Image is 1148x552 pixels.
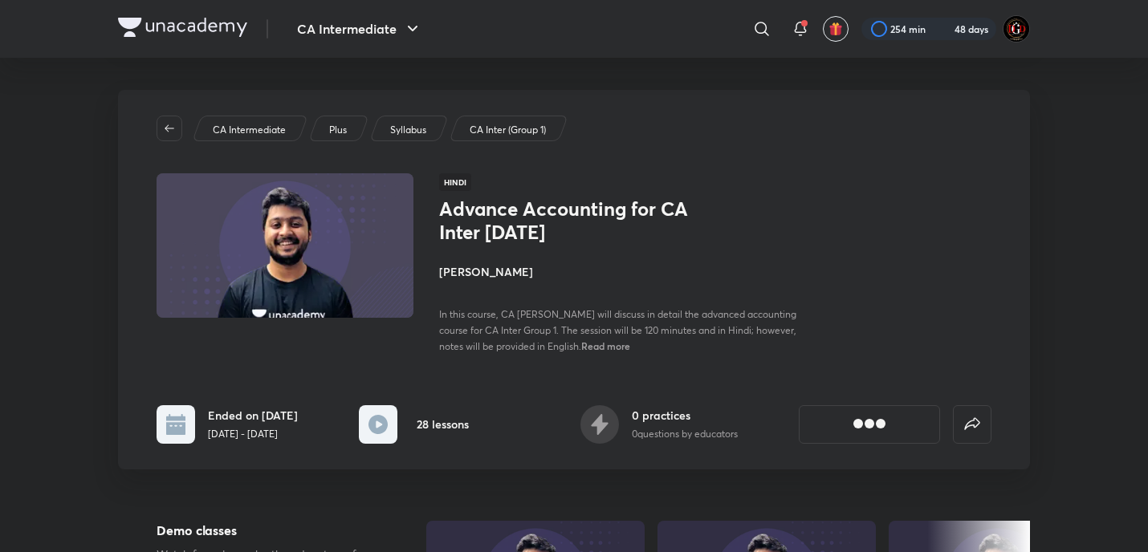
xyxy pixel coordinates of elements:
[118,18,247,37] img: Company Logo
[439,308,796,352] span: In this course, CA [PERSON_NAME] will discuss in detail the advanced accounting course for CA Int...
[388,123,429,137] a: Syllabus
[213,123,286,137] p: CA Intermediate
[581,339,630,352] span: Read more
[470,123,546,137] p: CA Inter (Group 1)
[327,123,350,137] a: Plus
[118,18,247,41] a: Company Logo
[953,405,991,444] button: false
[1003,15,1030,43] img: DGD°MrBEAN
[287,13,432,45] button: CA Intermediate
[210,123,289,137] a: CA Intermediate
[439,173,471,191] span: Hindi
[439,197,702,244] h1: Advance Accounting for CA Inter [DATE]
[823,16,849,42] button: avatar
[208,407,298,424] h6: Ended on [DATE]
[632,427,738,441] p: 0 questions by educators
[467,123,549,137] a: CA Inter (Group 1)
[208,427,298,441] p: [DATE] - [DATE]
[632,407,738,424] h6: 0 practices
[417,416,469,432] h6: 28 lessons
[935,21,951,37] img: streak
[157,521,375,540] h5: Demo classes
[799,405,940,444] button: [object Object]
[390,123,426,137] p: Syllabus
[329,123,347,137] p: Plus
[828,22,843,36] img: avatar
[439,263,799,280] h4: [PERSON_NAME]
[154,172,416,319] img: Thumbnail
